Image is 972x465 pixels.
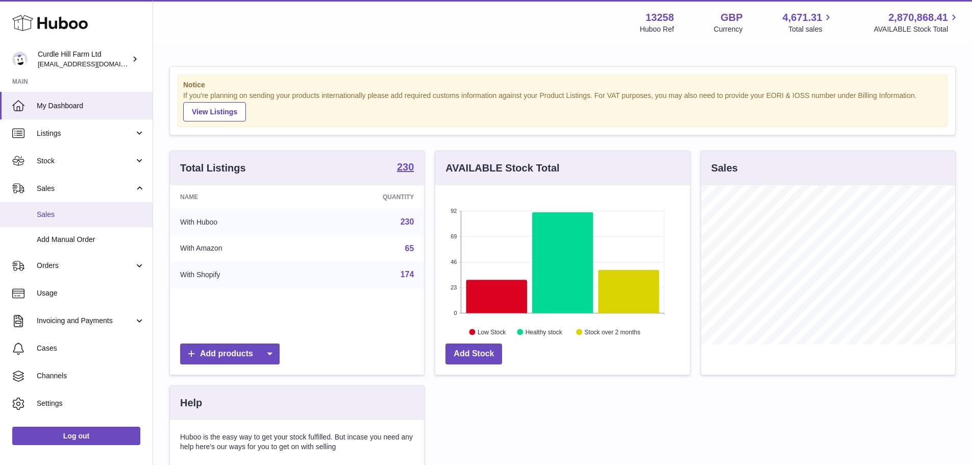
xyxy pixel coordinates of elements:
h3: Help [180,396,202,410]
text: Low Stock [478,328,506,335]
span: Listings [37,129,134,138]
strong: GBP [720,11,742,25]
span: Invoicing and Payments [37,316,134,326]
a: 65 [405,244,414,253]
span: Cases [37,344,145,353]
strong: 230 [397,162,414,172]
span: Total sales [788,25,834,34]
a: Add Stock [445,344,502,364]
div: If you're planning on sending your products internationally please add required customs informati... [183,91,942,121]
h3: AVAILABLE Stock Total [445,161,559,175]
span: Channels [37,371,145,381]
span: [EMAIL_ADDRESS][DOMAIN_NAME] [38,60,150,68]
a: 2,870,868.41 AVAILABLE Stock Total [874,11,960,34]
span: Settings [37,399,145,408]
a: 230 [397,162,414,174]
th: Quantity [309,185,425,209]
a: Add products [180,344,280,364]
text: Healthy stock [526,328,563,335]
a: 174 [401,270,414,279]
div: Curdle Hill Farm Ltd [38,50,130,69]
span: AVAILABLE Stock Total [874,25,960,34]
span: My Dashboard [37,101,145,111]
span: Sales [37,184,134,193]
span: Sales [37,210,145,219]
text: 92 [451,208,457,214]
text: 0 [454,310,457,316]
p: Huboo is the easy way to get your stock fulfilled. But incase you need any help here's our ways f... [180,432,414,452]
span: Stock [37,156,134,166]
td: With Amazon [170,235,309,262]
div: Huboo Ref [640,25,674,34]
a: View Listings [183,102,246,121]
span: Add Manual Order [37,235,145,244]
a: 230 [401,217,414,226]
img: internalAdmin-13258@internal.huboo.com [12,52,28,67]
strong: Notice [183,80,942,90]
text: 23 [451,284,457,290]
a: 4,671.31 Total sales [783,11,834,34]
span: Usage [37,288,145,298]
text: Stock over 2 months [585,328,640,335]
h3: Total Listings [180,161,246,175]
a: Log out [12,427,140,445]
h3: Sales [711,161,738,175]
span: 2,870,868.41 [888,11,948,25]
td: With Huboo [170,209,309,235]
span: 4,671.31 [783,11,823,25]
span: Orders [37,261,134,271]
text: 46 [451,259,457,265]
div: Currency [714,25,743,34]
text: 69 [451,233,457,239]
th: Name [170,185,309,209]
td: With Shopify [170,261,309,288]
strong: 13258 [645,11,674,25]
